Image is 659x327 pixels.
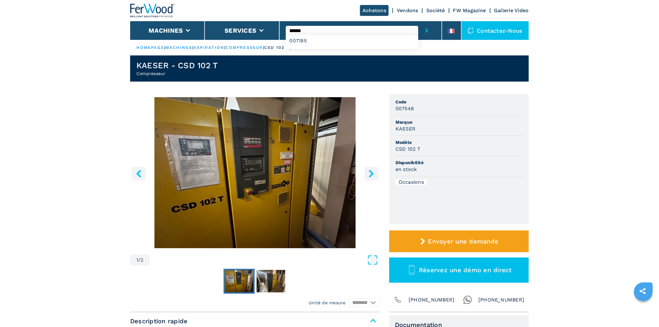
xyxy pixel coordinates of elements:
[478,296,524,304] span: [PHONE_NUMBER]
[151,254,378,266] button: Open Fullscreen
[225,27,256,34] button: Services
[635,283,651,299] a: sharethis
[165,45,192,50] a: machines
[224,269,255,294] button: Go to Slide 1
[130,269,380,294] nav: Thumbnail Navigation
[396,159,523,166] span: Disponibilité
[396,99,523,105] span: Code
[633,299,654,322] iframe: Chat
[396,180,427,185] div: Occasions
[130,4,175,17] img: Ferwood
[255,269,287,294] button: Go to Slide 2
[257,270,285,292] img: 470669aa7b92bba7dcb4d0e6ebf0fa2d
[130,97,380,248] img: Compresseur KAESER CSD 102 T
[138,258,140,263] span: /
[149,27,183,34] button: Machines
[264,45,292,50] p: csd 102 t |
[409,296,455,304] span: [PHONE_NUMBER]
[396,125,416,132] h3: KAESER
[136,70,218,77] h2: Compresseur
[224,45,225,50] span: |
[428,238,499,245] span: Envoyer une demande
[468,27,474,34] img: Contactez-nous
[130,97,380,248] div: Go to Slide 1
[364,167,378,181] button: right-button
[164,45,165,50] span: |
[396,145,420,153] h3: CSD 102 T
[394,296,402,304] img: Phone
[136,258,138,263] span: 1
[192,45,193,50] span: |
[389,258,529,283] button: Réservez une démo en direct
[389,230,529,252] button: Envoyer une demande
[396,119,523,125] span: Marque
[397,7,418,13] a: Vendons
[225,270,254,292] img: 2e2123ebcb74a8cacc2473c0d833a277
[426,7,445,13] a: Société
[286,35,418,46] div: 007185
[396,105,414,112] h3: 007548
[130,315,380,327] span: Description rapide
[263,45,264,50] span: |
[419,266,512,274] span: Réservez une démo en direct
[132,167,146,181] button: left-button
[193,45,224,50] a: aspiration
[453,7,486,13] a: FW Magazine
[396,139,523,145] span: Modèle
[418,21,435,40] button: submit-button
[396,166,417,173] h3: en stock
[463,296,472,304] img: Whatsapp
[494,7,529,13] a: Gallerie Video
[360,5,389,16] a: Achetons
[309,300,346,306] em: Unité de mesure
[462,21,529,40] div: Contactez-nous
[136,45,164,50] a: HOMEPAGE
[136,60,218,70] h1: KAESER - CSD 102 T
[141,258,144,263] span: 2
[225,45,263,50] a: compresseur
